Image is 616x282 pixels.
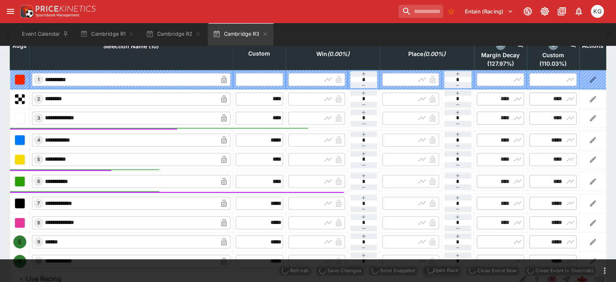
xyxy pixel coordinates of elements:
span: 3 [36,115,42,121]
span: ( 110.03 %) [529,60,577,67]
em: ( 0.00 %) [327,49,350,59]
span: 5 [36,157,42,162]
span: 1 [36,77,41,82]
div: excl. Emergencies (127.97%) [477,40,524,67]
span: Custom [529,52,577,59]
span: Margin Decay [477,52,524,59]
span: 9 [36,239,42,245]
img: Sportsbook Management [36,13,79,17]
button: Cambridge R1 [75,23,139,45]
span: 10 [34,258,43,264]
button: Connected to PK [520,4,535,19]
span: 6 [36,179,42,184]
button: Event Calendar [17,23,74,45]
span: Selection Name (10) [94,41,168,51]
span: 4 [36,137,42,143]
span: excl. Emergencies (0.00%) [399,49,454,59]
div: excl. Emergencies (100.18%) [529,40,577,67]
button: Cambridge R3 [208,23,273,45]
th: Custom [233,37,286,70]
span: excl. Emergencies (0.00%) [307,49,358,59]
div: Kevin Gutschlag [591,5,604,18]
span: 2 [36,96,42,102]
th: Actions [580,22,606,70]
img: PriceKinetics Logo [18,3,34,19]
button: Cambridge R2 [141,23,206,45]
span: 7 [36,200,41,206]
button: Select Tenant [460,5,518,18]
div: E [13,235,26,248]
button: No Bookmarks [445,5,458,18]
em: ( 0.00 %) [423,49,445,59]
span: 8 [36,220,42,226]
input: search [399,5,443,18]
button: more [600,266,610,276]
th: Rugs [10,22,30,70]
button: Notifications [571,4,586,19]
button: Documentation [554,4,569,19]
img: PriceKinetics [36,6,96,12]
button: Kevin Gutschlag [588,2,606,20]
div: split button [422,265,462,276]
div: E [13,255,26,268]
span: ( 127.97 %) [477,60,524,67]
button: open drawer [3,4,18,19]
button: Toggle light/dark mode [537,4,552,19]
